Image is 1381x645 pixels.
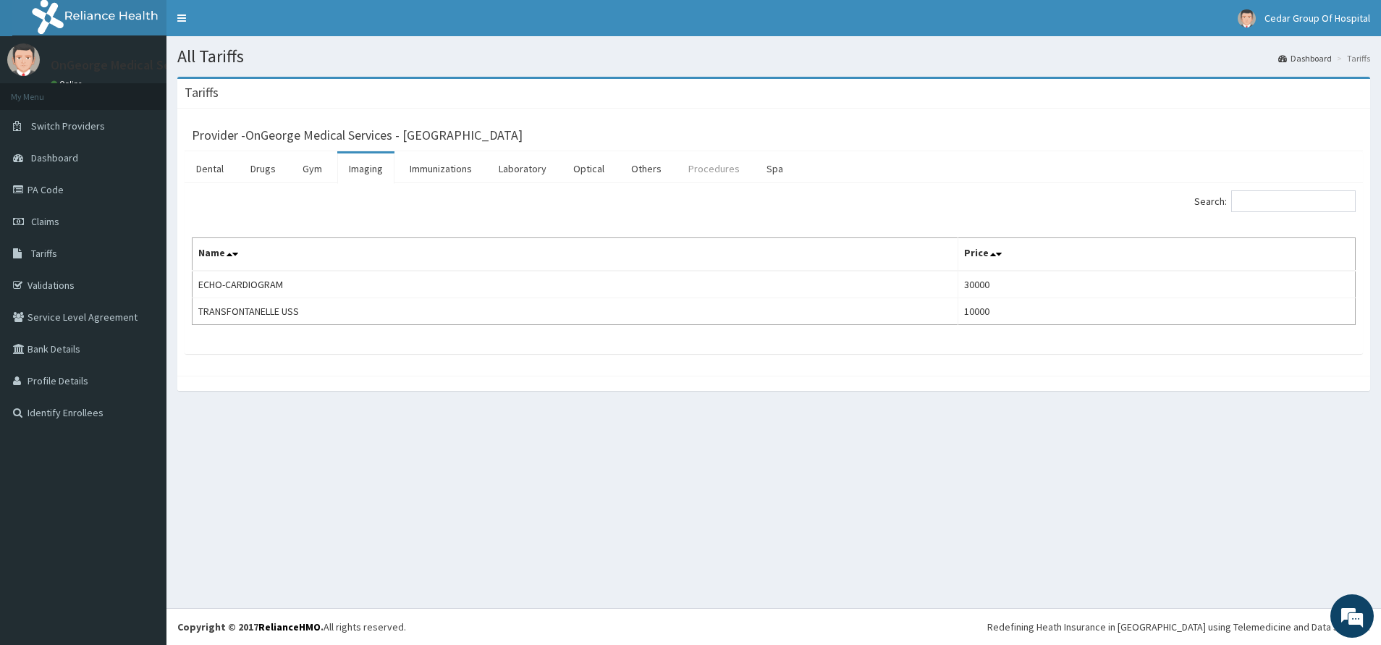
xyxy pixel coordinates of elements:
a: Immunizations [398,153,483,184]
img: User Image [7,43,40,76]
a: Optical [562,153,616,184]
input: Search: [1231,190,1356,212]
span: Cedar Group Of Hospital [1264,12,1370,25]
img: User Image [1238,9,1256,28]
img: d_794563401_company_1708531726252_794563401 [27,72,59,109]
a: Gym [291,153,334,184]
footer: All rights reserved. [166,608,1381,645]
div: Chat with us now [75,81,243,100]
div: Minimize live chat window [237,7,272,42]
td: TRANSFONTANELLE USS [193,298,958,325]
a: RelianceHMO [258,620,321,633]
a: Others [620,153,673,184]
a: Dental [185,153,235,184]
p: OnGeorge Medical Services [51,59,204,72]
th: Price [958,238,1355,271]
td: ECHO-CARDIOGRAM [193,271,958,298]
div: Redefining Heath Insurance in [GEOGRAPHIC_DATA] using Telemedicine and Data Science! [987,620,1370,634]
a: Procedures [677,153,751,184]
a: Imaging [337,153,394,184]
span: Dashboard [31,151,78,164]
a: Laboratory [487,153,558,184]
span: We're online! [84,182,200,329]
span: Claims [31,215,59,228]
li: Tariffs [1333,52,1370,64]
a: Drugs [239,153,287,184]
label: Search: [1194,190,1356,212]
td: 10000 [958,298,1355,325]
td: 30000 [958,271,1355,298]
h1: All Tariffs [177,47,1370,66]
th: Name [193,238,958,271]
span: Switch Providers [31,119,105,132]
a: Spa [755,153,795,184]
a: Online [51,79,85,89]
h3: Tariffs [185,86,219,99]
textarea: Type your message and hit 'Enter' [7,395,276,446]
strong: Copyright © 2017 . [177,620,324,633]
a: Dashboard [1278,52,1332,64]
span: Tariffs [31,247,57,260]
h3: Provider - OnGeorge Medical Services - [GEOGRAPHIC_DATA] [192,129,523,142]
